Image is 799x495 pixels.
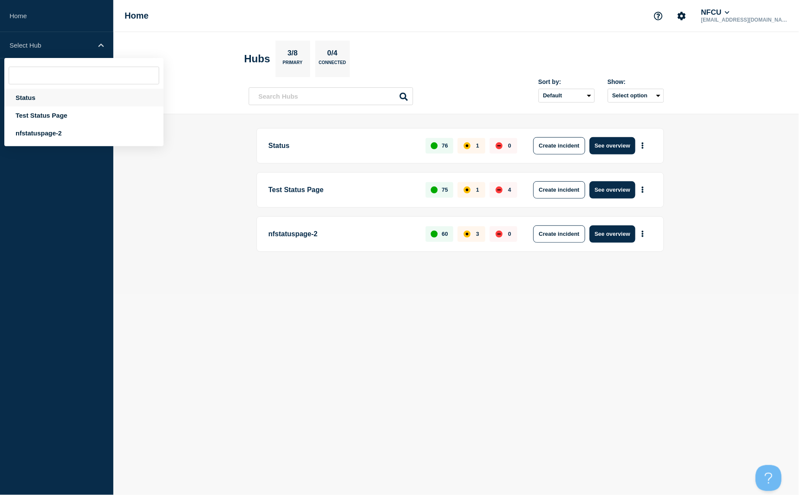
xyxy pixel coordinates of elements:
[324,49,341,60] p: 0/4
[496,142,503,149] div: down
[464,186,471,193] div: affected
[464,142,471,149] div: affected
[283,60,303,69] p: Primary
[700,17,789,23] p: [EMAIL_ADDRESS][DOMAIN_NAME]
[608,78,664,85] div: Show:
[4,106,164,124] div: Test Status Page
[539,89,595,103] select: Sort by
[700,8,732,17] button: NFCU
[590,137,635,154] button: See overview
[431,186,438,193] div: up
[249,87,413,105] input: Search Hubs
[673,7,691,25] button: Account settings
[431,142,438,149] div: up
[442,186,448,193] p: 75
[637,138,648,154] button: More actions
[269,181,416,199] p: Test Status Page
[590,181,635,199] button: See overview
[533,225,585,243] button: Create incident
[244,53,270,65] h2: Hubs
[508,186,511,193] p: 4
[442,231,448,237] p: 60
[269,137,416,154] p: Status
[508,231,511,237] p: 0
[539,78,595,85] div: Sort by:
[756,465,782,491] iframe: Help Scout Beacon - Open
[442,142,448,149] p: 76
[125,11,149,21] h1: Home
[608,89,664,103] button: Select option
[4,89,164,106] div: Status
[319,60,346,69] p: Connected
[508,142,511,149] p: 0
[637,226,648,242] button: More actions
[590,225,635,243] button: See overview
[476,142,479,149] p: 1
[637,182,648,198] button: More actions
[649,7,667,25] button: Support
[464,231,471,238] div: affected
[476,186,479,193] p: 1
[4,124,164,142] div: nfstatuspage-2
[533,181,585,199] button: Create incident
[284,49,301,60] p: 3/8
[10,42,93,49] p: Select Hub
[269,225,416,243] p: nfstatuspage-2
[496,231,503,238] div: down
[496,186,503,193] div: down
[431,231,438,238] div: up
[476,231,479,237] p: 3
[533,137,585,154] button: Create incident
